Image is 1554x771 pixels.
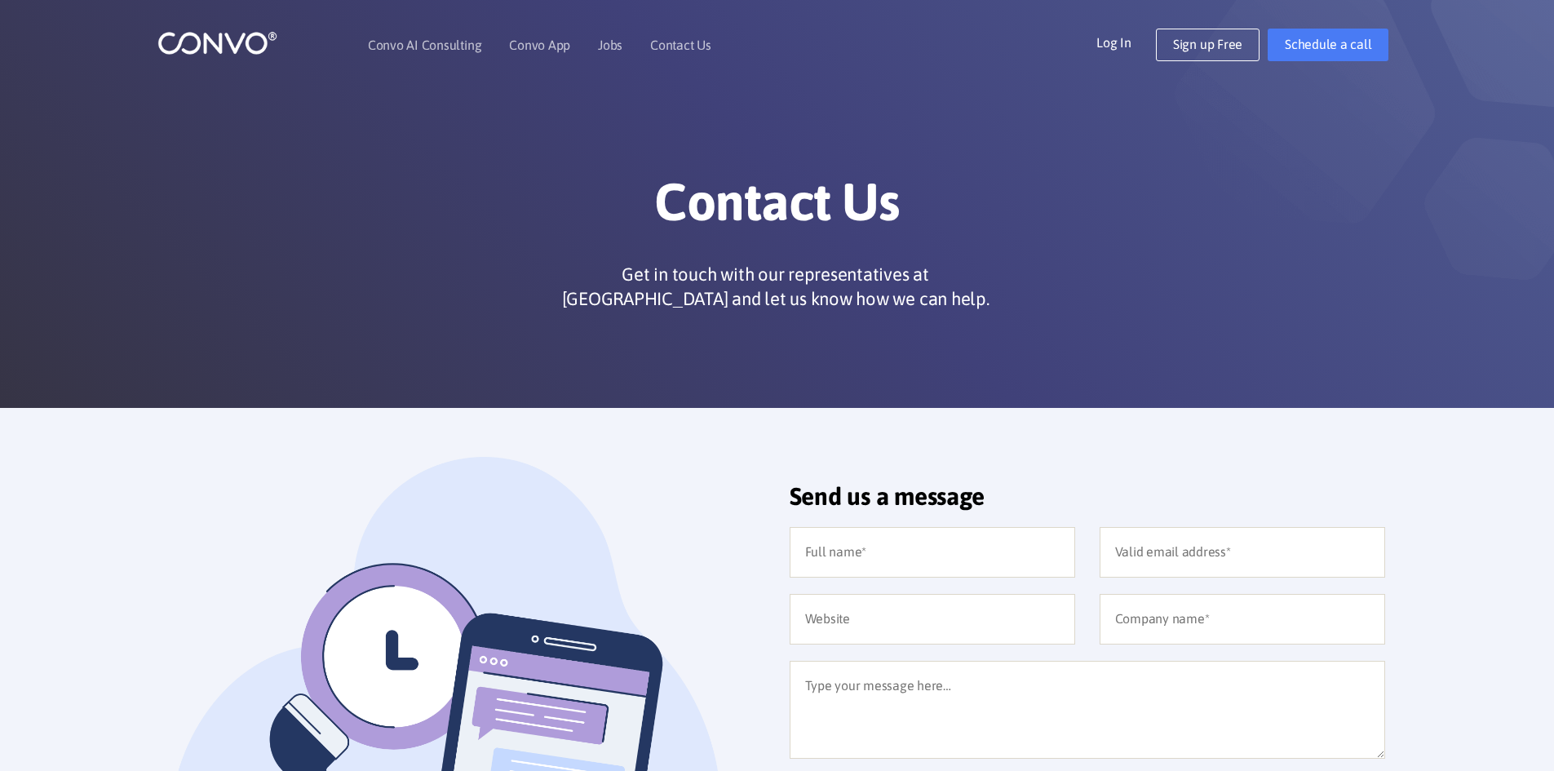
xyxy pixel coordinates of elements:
img: logo_1.png [157,30,277,55]
input: Website [790,594,1075,645]
h1: Contact Us [325,171,1230,246]
input: Valid email address* [1100,527,1385,578]
a: Jobs [598,38,622,51]
a: Convo App [509,38,570,51]
input: Full name* [790,527,1075,578]
a: Convo AI Consulting [368,38,481,51]
p: Get in touch with our representatives at [GEOGRAPHIC_DATA] and let us know how we can help. [556,262,996,311]
h2: Send us a message [790,481,1385,523]
input: Company name* [1100,594,1385,645]
a: Schedule a call [1268,29,1388,61]
a: Sign up Free [1156,29,1260,61]
a: Contact Us [650,38,711,51]
a: Log In [1096,29,1156,55]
